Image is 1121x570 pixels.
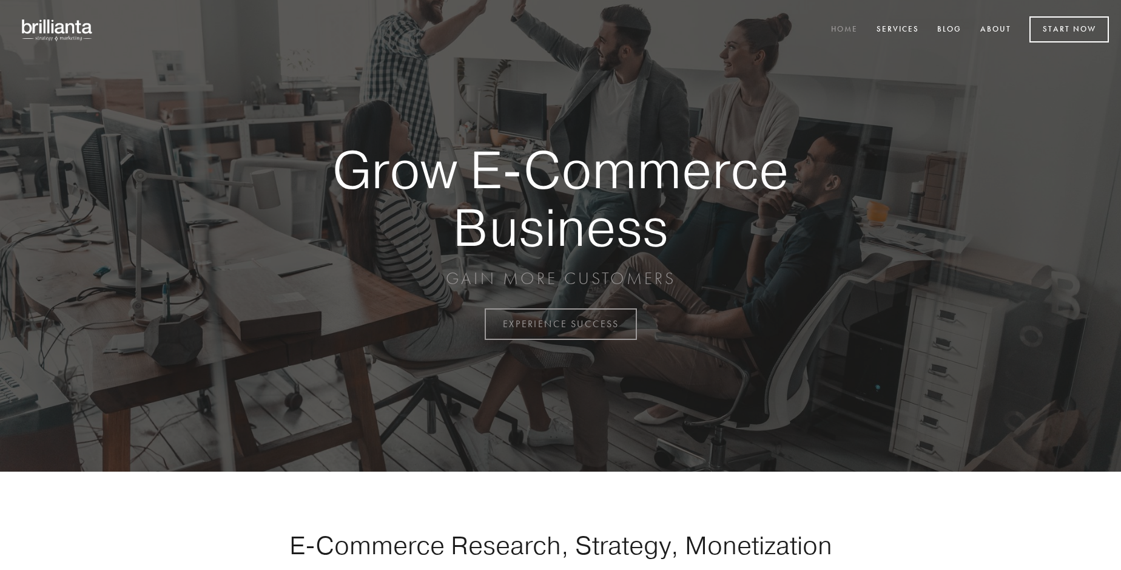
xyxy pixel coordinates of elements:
a: Start Now [1029,16,1109,42]
p: GAIN MORE CUSTOMERS [290,268,831,290]
a: Home [823,20,866,40]
a: Blog [929,20,969,40]
a: Services [869,20,927,40]
img: brillianta - research, strategy, marketing [12,12,103,47]
strong: Grow E-Commerce Business [290,141,831,256]
h1: E-Commerce Research, Strategy, Monetization [251,530,870,560]
a: About [972,20,1019,40]
a: EXPERIENCE SUCCESS [485,308,637,340]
